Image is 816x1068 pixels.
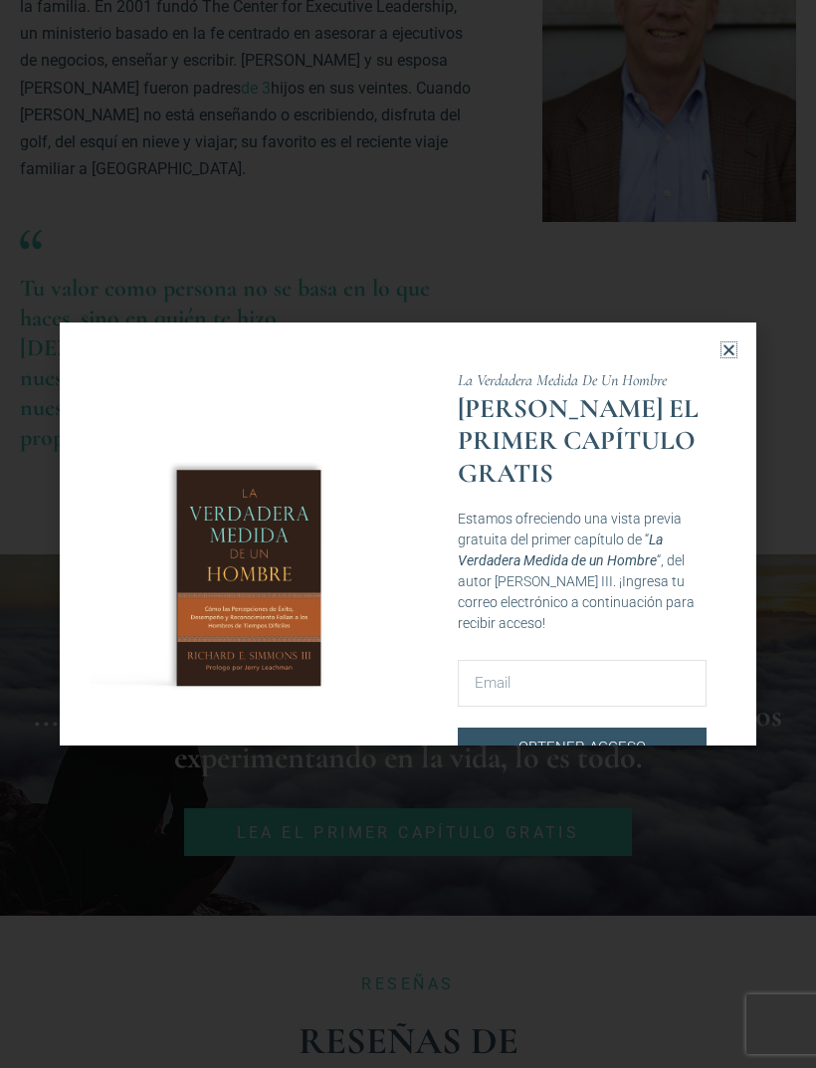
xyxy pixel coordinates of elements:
h2: [PERSON_NAME] EL PRIMER CAPÍTULO GRATIS [458,393,707,490]
span: Obtener acceso [518,736,646,759]
input: Email [458,660,707,707]
a: Close [721,342,736,357]
button: Obtener acceso [458,728,707,767]
h2: La Verdadera Medida De Un Hombre [458,372,707,388]
p: Estamos ofreciendo una vista previa gratuita del primer capítulo de “ “, del autor [PERSON_NAME] ... [458,509,707,634]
